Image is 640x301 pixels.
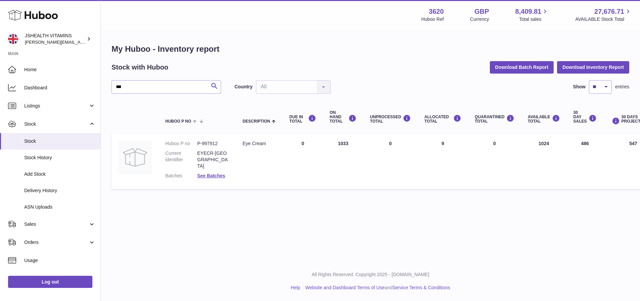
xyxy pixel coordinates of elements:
a: See Batches [197,173,225,178]
a: 8,409.81 Total sales [515,7,549,23]
img: product image [118,140,152,174]
dd: P-997912 [197,140,229,147]
div: Currency [470,16,489,23]
button: Download Inventory Report [557,61,629,73]
span: Dashboard [24,85,95,91]
span: Total sales [519,16,549,23]
span: Add Stock [24,171,95,177]
h1: My Huboo - Inventory report [112,44,629,54]
li: and [303,285,450,291]
div: ALLOCATED Total [424,115,461,124]
span: 0 [493,141,496,146]
label: Show [573,84,586,90]
span: Home [24,67,95,73]
span: Listings [24,103,88,109]
td: 9 [418,134,468,189]
div: QUARANTINED Total [475,115,514,124]
td: 0 [283,134,323,189]
dt: Current identifier [165,150,197,169]
label: Country [234,84,253,90]
div: 30 DAY SALES [573,111,597,124]
span: Stock [24,138,95,144]
a: 27,676.71 AVAILABLE Stock Total [575,7,632,23]
td: 1024 [521,134,567,189]
div: AVAILABLE Total [528,115,560,124]
span: Huboo P no [165,119,191,124]
div: JSHEALTH VITAMINS [25,33,85,45]
span: ASN Uploads [24,204,95,210]
strong: 3620 [429,7,444,16]
div: ON HAND Total [330,111,356,124]
td: 1033 [323,134,363,189]
div: Huboo Ref [421,16,444,23]
strong: GBP [474,7,489,16]
dt: Huboo P no [165,140,197,147]
h2: Stock with Huboo [112,63,168,72]
span: Orders [24,239,88,246]
div: DUE IN TOTAL [289,115,316,124]
span: [PERSON_NAME][EMAIL_ADDRESS][DOMAIN_NAME] [25,39,135,45]
td: 486 [567,134,603,189]
span: AVAILABLE Stock Total [575,16,632,23]
a: Website and Dashboard Terms of Use [305,285,385,290]
span: Description [243,119,270,124]
a: Service Terms & Conditions [392,285,450,290]
div: UNPROCESSED Total [370,115,411,124]
span: Delivery History [24,187,95,194]
span: Sales [24,221,88,227]
img: francesca@jshealthvitamins.com [8,34,18,44]
td: 0 [363,134,418,189]
span: Stock History [24,155,95,161]
a: Log out [8,276,92,288]
div: Eye Cream [243,140,276,147]
dd: EYECR-[GEOGRAPHIC_DATA] [197,150,229,169]
span: 8,409.81 [515,7,542,16]
span: Usage [24,257,95,264]
span: entries [615,84,629,90]
span: 27,676.71 [594,7,624,16]
a: Help [291,285,300,290]
dt: Batches [165,173,197,179]
p: All Rights Reserved. Copyright 2025 - [DOMAIN_NAME] [106,271,635,278]
button: Download Batch Report [490,61,554,73]
span: Stock [24,121,88,127]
